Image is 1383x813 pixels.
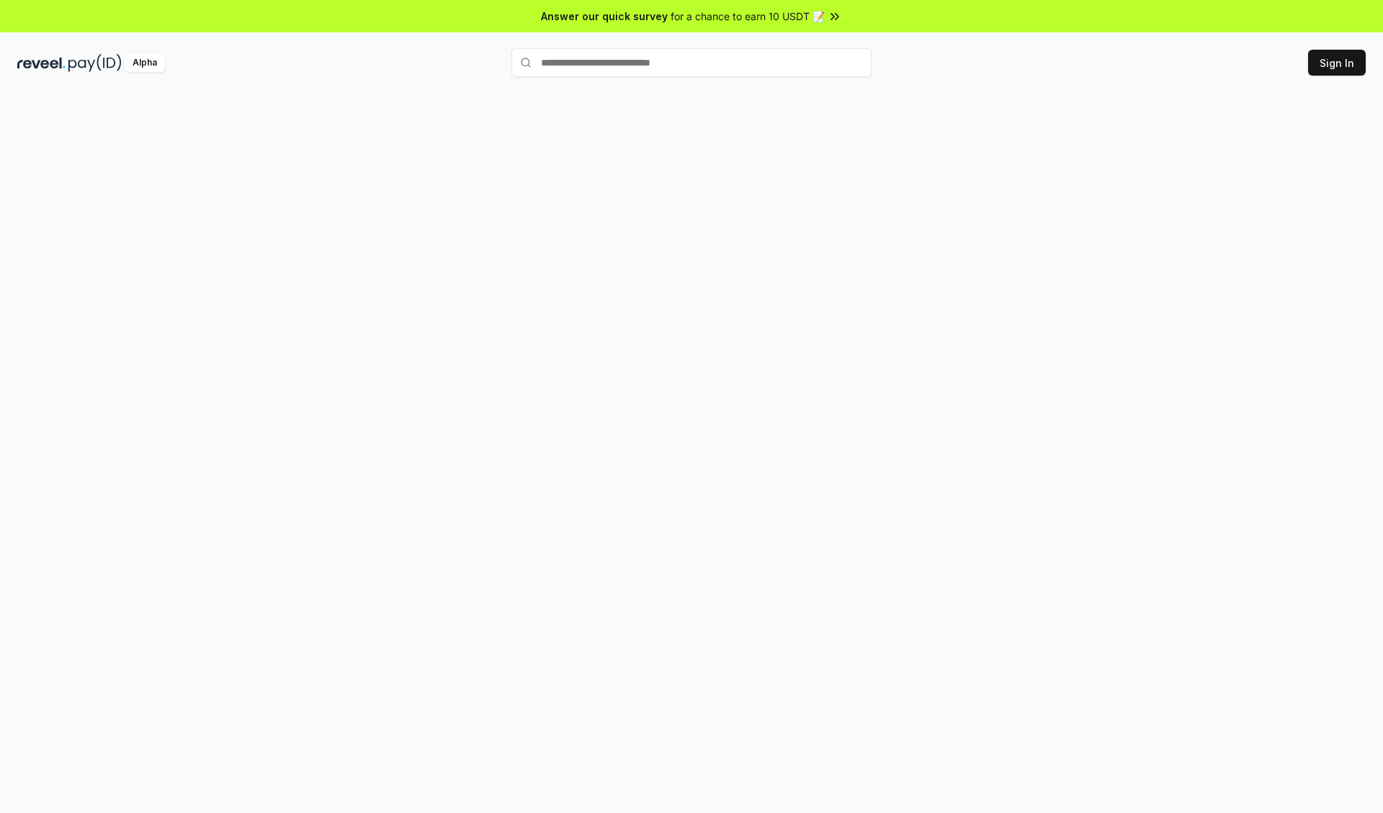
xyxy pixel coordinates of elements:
div: Alpha [125,54,165,72]
img: reveel_dark [17,54,66,72]
span: Answer our quick survey [541,9,668,24]
button: Sign In [1308,50,1366,76]
span: for a chance to earn 10 USDT 📝 [671,9,825,24]
img: pay_id [68,54,122,72]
